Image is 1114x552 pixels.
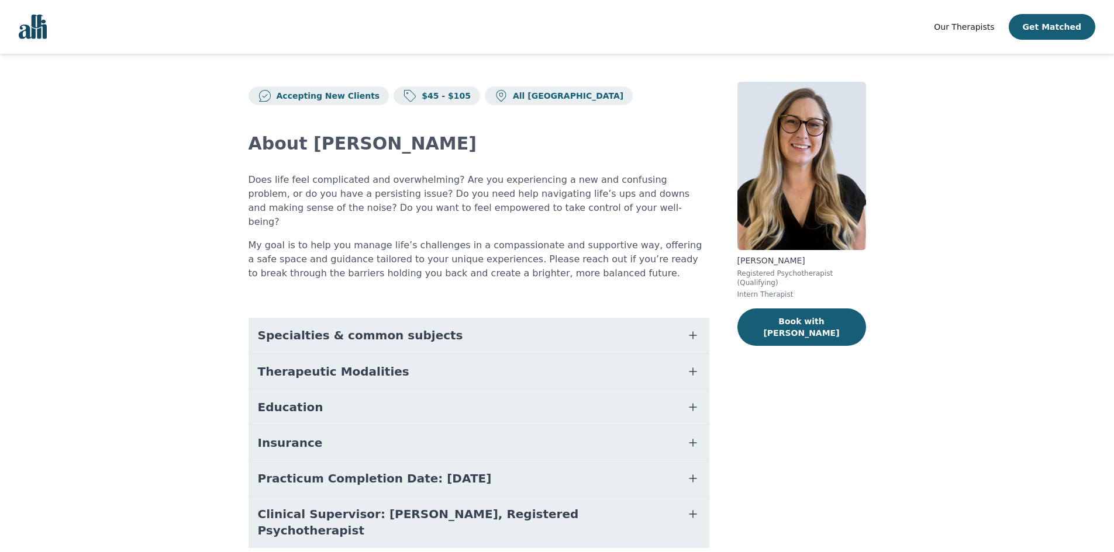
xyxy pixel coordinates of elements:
[258,327,463,343] span: Specialties & common subjects
[249,173,709,229] p: Does life feel complicated and overwhelming? Are you experiencing a new and confusing problem, or...
[258,470,492,487] span: Practicum Completion Date: [DATE]
[737,308,866,346] button: Book with [PERSON_NAME]
[249,425,709,460] button: Insurance
[249,497,709,548] button: Clinical Supervisor: [PERSON_NAME], Registered Psychotherapist
[249,354,709,389] button: Therapeutic Modalities
[19,15,47,39] img: alli logo
[1009,14,1095,40] button: Get Matched
[417,90,471,102] p: $45 - $105
[934,20,994,34] a: Our Therapists
[249,461,709,496] button: Practicum Completion Date: [DATE]
[258,506,672,539] span: Clinical Supervisor: [PERSON_NAME], Registered Psychotherapist
[272,90,380,102] p: Accepting New Clients
[258,399,323,415] span: Education
[249,133,709,154] h2: About [PERSON_NAME]
[249,318,709,353] button: Specialties & common subjects
[249,390,709,425] button: Education
[737,290,866,299] p: Intern Therapist
[934,22,994,32] span: Our Therapists
[737,255,866,266] p: [PERSON_NAME]
[258,435,323,451] span: Insurance
[737,269,866,287] p: Registered Psychotherapist (Qualifying)
[508,90,623,102] p: All [GEOGRAPHIC_DATA]
[249,238,709,280] p: My goal is to help you manage life’s challenges in a compassionate and supportive way, offering a...
[737,82,866,250] img: Amina_Purac
[258,363,409,380] span: Therapeutic Modalities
